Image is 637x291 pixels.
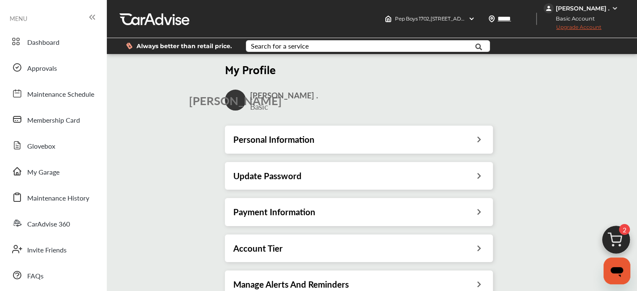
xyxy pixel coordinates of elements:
[27,245,67,256] span: Invite Friends
[251,43,309,49] div: Search for a service
[544,24,601,34] span: Upgrade Account
[488,15,495,22] img: location_vector.a44bc228.svg
[250,101,268,112] span: Basic
[10,15,27,22] span: MENU
[233,170,302,181] h3: Update Password
[8,108,98,130] a: Membership Card
[189,93,282,108] h2: [PERSON_NAME]
[8,186,98,208] a: Maintenance History
[27,271,44,282] span: FAQs
[596,222,636,262] img: cart_icon.3d0951e8.svg
[8,264,98,286] a: FAQs
[126,42,132,49] img: dollor_label_vector.a70140d1.svg
[8,82,98,104] a: Maintenance Schedule
[8,212,98,234] a: CarAdvise 360
[544,14,601,23] span: Basic Account
[27,219,70,230] span: CarAdvise 360
[233,206,315,217] h3: Payment Information
[556,5,609,12] div: [PERSON_NAME] .
[27,193,89,204] span: Maintenance History
[611,5,618,12] img: WGsFRI8htEPBVLJbROoPRyZpYNWhNONpIPPETTm6eUC0GeLEiAAAAAElFTkSuQmCC
[468,15,475,22] img: header-down-arrow.9dd2ce7d.svg
[27,89,94,100] span: Maintenance Schedule
[27,141,55,152] span: Glovebox
[8,134,98,156] a: Glovebox
[8,31,98,52] a: Dashboard
[544,3,554,13] img: jVpblrzwTbfkPYzPPzSLxeg0AAAAASUVORK5CYII=
[27,63,57,74] span: Approvals
[8,238,98,260] a: Invite Friends
[536,13,537,25] img: header-divider.bc55588e.svg
[250,90,318,101] span: [PERSON_NAME] .
[603,258,630,284] iframe: Button to launch messaging window
[137,43,232,49] span: Always better than retail price.
[395,15,548,22] span: Pep Boys 1702 , [STREET_ADDRESS] LAWRENCEVILLE , GA 30046
[233,279,349,290] h3: Manage Alerts And Reminders
[8,160,98,182] a: My Garage
[619,224,630,235] span: 2
[225,62,493,76] h2: My Profile
[8,57,98,78] a: Approvals
[233,134,315,145] h3: Personal Information
[385,15,392,22] img: header-home-logo.8d720a4f.svg
[233,243,283,254] h3: Account Tier
[27,167,59,178] span: My Garage
[27,115,80,126] span: Membership Card
[27,37,59,48] span: Dashboard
